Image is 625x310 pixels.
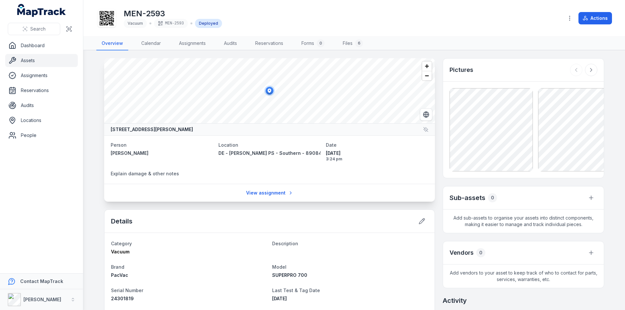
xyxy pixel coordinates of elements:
[30,26,46,32] span: Search
[326,150,428,162] time: 8/14/2025, 3:24:20 PM
[5,39,78,52] a: Dashboard
[23,297,61,302] strong: [PERSON_NAME]
[111,249,130,254] span: Vacuum
[195,19,222,28] div: Deployed
[420,108,432,121] button: Switch to Satellite View
[272,296,287,301] time: 3/3/2025, 11:00:00 AM
[488,193,497,202] div: 0
[111,217,132,226] h2: Details
[272,264,286,270] span: Model
[272,241,298,246] span: Description
[111,142,127,148] span: Person
[136,37,166,50] a: Calendar
[476,248,485,257] div: 0
[326,150,428,156] span: [DATE]
[5,99,78,112] a: Audits
[296,37,330,50] a: Forms0
[5,129,78,142] a: People
[450,65,473,74] h3: Pictures
[124,8,222,19] h1: MEN-2593
[450,193,485,202] h2: Sub-assets
[450,248,474,257] h3: Vendors
[272,272,307,278] span: SUPERPRO 700
[218,150,321,156] a: DE - [PERSON_NAME] PS - Southern - 89084
[443,209,604,233] span: Add sub-assets to organise your assets into distinct components, making it easier to manage and t...
[326,142,337,148] span: Date
[443,264,604,288] span: Add vendors to your asset to keep track of who to contact for parts, services, warranties, etc.
[242,187,298,199] a: View assignment
[5,114,78,127] a: Locations
[443,296,467,305] h2: Activity
[317,39,325,47] div: 0
[111,171,179,176] span: Explain damage & other notes
[338,37,368,50] a: Files6
[111,241,132,246] span: Category
[154,19,188,28] div: MEN-2593
[20,278,63,284] strong: Contact MapTrack
[174,37,211,50] a: Assignments
[5,84,78,97] a: Reservations
[111,126,193,133] strong: [STREET_ADDRESS][PERSON_NAME]
[219,37,242,50] a: Audits
[5,69,78,82] a: Assignments
[578,12,612,24] button: Actions
[272,288,320,293] span: Last Test & Tag Date
[422,71,432,80] button: Zoom out
[111,296,134,301] span: 24301819
[218,142,238,148] span: Location
[8,23,60,35] button: Search
[218,150,322,156] span: DE - [PERSON_NAME] PS - Southern - 89084
[128,21,143,26] span: Vacuum
[326,156,428,162] span: 3:24 pm
[96,37,128,50] a: Overview
[111,264,124,270] span: Brand
[104,58,435,123] canvas: Map
[422,61,432,71] button: Zoom in
[5,54,78,67] a: Assets
[355,39,363,47] div: 6
[111,288,143,293] span: Serial Number
[111,150,213,156] a: [PERSON_NAME]
[250,37,288,50] a: Reservations
[272,296,287,301] span: [DATE]
[17,4,66,17] a: MapTrack
[111,272,128,278] span: PacVac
